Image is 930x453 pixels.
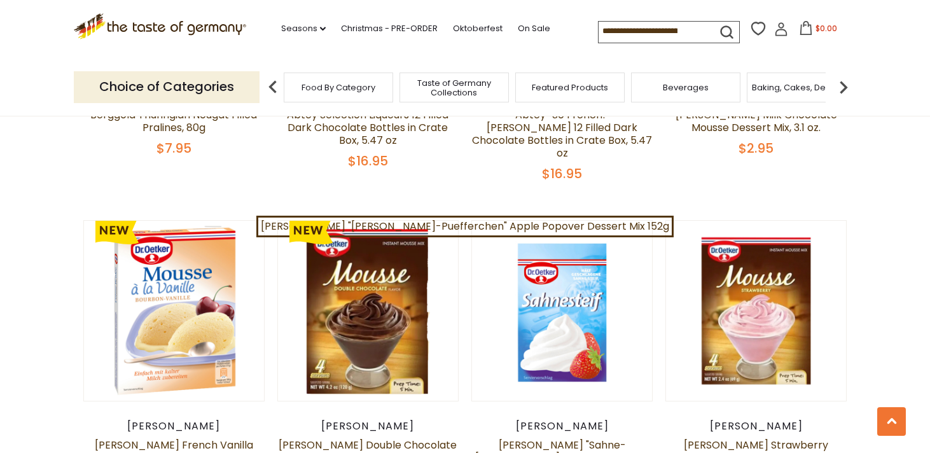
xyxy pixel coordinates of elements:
a: Taste of Germany Collections [403,78,505,97]
a: Baking, Cakes, Desserts [752,83,850,92]
span: $7.95 [156,139,191,157]
a: Christmas - PRE-ORDER [341,22,438,36]
span: $2.95 [739,139,774,157]
img: next arrow [831,74,856,100]
div: [PERSON_NAME] [665,420,847,433]
a: [PERSON_NAME] "[PERSON_NAME]-Puefferchen" Apple Popover Dessert Mix 152g [256,216,674,237]
a: Abtey “So French!” [PERSON_NAME] 12 Filled Dark Chocolate Bottles in Crate Box, 5.47 oz [472,108,652,160]
div: [PERSON_NAME] [471,420,653,433]
img: Dr. Oetker French Vanilla Mousse Dessert Mix, 3.1 oz. [84,221,264,401]
a: Food By Category [302,83,375,92]
img: previous arrow [260,74,286,100]
a: Oktoberfest [453,22,503,36]
img: Dr. Oetker "Sahne-Steif [472,221,652,401]
img: Dr. Oetker Double Chocolate Mousse Dessert Mix, 4.2 oz. [278,221,458,401]
a: On Sale [518,22,550,36]
p: Choice of Categories [74,71,260,102]
span: $16.95 [348,152,388,170]
div: [PERSON_NAME] [83,420,265,433]
span: $16.95 [542,165,582,183]
a: Abtey Selection Liqueurs 12 Filled Dark Chocolate Bottles in Crate Box, 5.47 oz [287,108,448,148]
span: $0.00 [815,23,837,34]
a: Featured Products [532,83,608,92]
div: [PERSON_NAME] [277,420,459,433]
a: Seasons [281,22,326,36]
button: $0.00 [791,21,845,40]
img: Dr. Oetker Strawberry Mousse Mix, 2.4 oz. [666,221,846,401]
a: Beverages [663,83,709,92]
a: Berggold Thuringian Nougat Filled Pralines, 80g [90,108,257,135]
a: [PERSON_NAME] Milk Chocolate Mousse Dessert Mix, 3.1 oz. [676,108,837,135]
